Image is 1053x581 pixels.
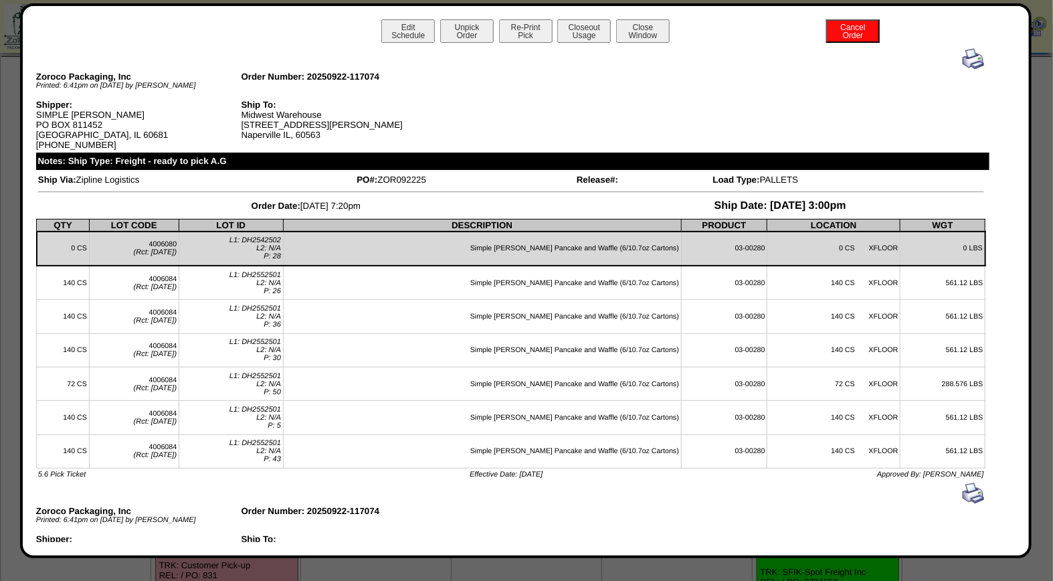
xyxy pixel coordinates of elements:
span: L1: DH2542502 L2: N/A P: 28 [229,236,281,260]
div: Shipper: [36,100,242,110]
div: Midwest Warehouse [STREET_ADDRESS][PERSON_NAME] Naperville IL, 60563 [241,100,446,140]
div: Printed: 6:41pm on [DATE] by [PERSON_NAME] [36,516,242,524]
span: L1: DH2552501 L2: N/A P: 43 [229,439,281,463]
span: L1: DH2552501 L2: N/A P: 36 [229,305,281,329]
td: 03-00280 [681,266,767,300]
td: 140 CS [37,333,89,367]
td: 0 LBS [900,232,985,266]
td: 140 CS [37,300,89,333]
button: CloseWindow [616,19,670,43]
span: (Rct: [DATE]) [134,384,177,392]
th: LOCATION [767,219,900,232]
td: 140 CS XFLOOR [767,300,900,333]
td: Simple [PERSON_NAME] Pancake and Waffle (6/10.7oz Cartons) [283,401,681,434]
td: 561.12 LBS [900,434,985,468]
img: print.gif [963,483,984,504]
div: Zoroco Packaging, Inc [36,72,242,82]
span: Ship Date: [DATE] 3:00pm [714,200,846,212]
td: 4006084 [89,401,179,434]
div: Midwest Warehouse [STREET_ADDRESS][PERSON_NAME] Naperville IL, 60563 [241,534,446,574]
td: 288.576 LBS [900,367,985,400]
td: ZOR092225 [356,174,575,185]
span: PO#: [357,175,377,185]
td: 03-00280 [681,401,767,434]
button: UnpickOrder [440,19,494,43]
button: Re-PrintPick [499,19,553,43]
div: Printed: 6:41pm on [DATE] by [PERSON_NAME] [36,82,242,90]
td: Zipline Logistics [37,174,355,185]
td: 03-00280 [681,434,767,468]
span: (Rct: [DATE]) [134,283,177,291]
td: 4006080 [89,232,179,266]
div: SIMPLE [PERSON_NAME] PO BOX 811452 [GEOGRAPHIC_DATA], IL 60681 [PHONE_NUMBER] [36,100,242,150]
td: 561.12 LBS [900,333,985,367]
td: 72 CS [37,367,89,400]
td: 4006084 [89,434,179,468]
td: 03-00280 [681,300,767,333]
span: Order Date: [252,201,300,211]
th: QTY [37,219,89,232]
span: L1: DH2552501 L2: N/A P: 5 [229,406,281,430]
td: 561.12 LBS [900,266,985,300]
td: 140 CS XFLOOR [767,266,900,300]
th: WGT [900,219,985,232]
button: CancelOrder [826,19,880,43]
span: (Rct: [DATE]) [134,248,177,256]
td: 4006084 [89,300,179,333]
td: Simple [PERSON_NAME] Pancake and Waffle (6/10.7oz Cartons) [283,434,681,468]
span: (Rct: [DATE]) [134,317,177,325]
span: (Rct: [DATE]) [134,451,177,459]
div: Ship To: [241,534,446,544]
td: 72 CS XFLOOR [767,367,900,400]
span: Effective Date: [DATE] [470,471,543,479]
td: [DATE] 7:20pm [37,199,575,213]
th: DESCRIPTION [283,219,681,232]
td: PALLETS [712,174,985,185]
span: Approved By: [PERSON_NAME] [877,471,984,479]
td: 561.12 LBS [900,401,985,434]
th: LOT ID [179,219,283,232]
div: Order Number: 20250922-117074 [241,72,446,82]
span: Load Type: [713,175,760,185]
td: 140 CS [37,434,89,468]
div: Zoroco Packaging, Inc [36,506,242,516]
td: 140 CS XFLOOR [767,333,900,367]
td: Simple [PERSON_NAME] Pancake and Waffle (6/10.7oz Cartons) [283,232,681,266]
td: Simple [PERSON_NAME] Pancake and Waffle (6/10.7oz Cartons) [283,266,681,300]
td: 140 CS XFLOOR [767,401,900,434]
td: 140 CS [37,401,89,434]
span: Ship Via: [38,175,76,185]
span: L1: DH2552501 L2: N/A P: 26 [229,271,281,295]
th: LOT CODE [89,219,179,232]
span: (Rct: [DATE]) [134,350,177,358]
td: 4006084 [89,333,179,367]
td: 03-00280 [681,367,767,400]
div: Shipper: [36,534,242,544]
td: Simple [PERSON_NAME] Pancake and Waffle (6/10.7oz Cartons) [283,333,681,367]
td: 03-00280 [681,333,767,367]
button: EditSchedule [381,19,435,43]
td: 4006084 [89,266,179,300]
button: CloseoutUsage [557,19,611,43]
td: Simple [PERSON_NAME] Pancake and Waffle (6/10.7oz Cartons) [283,367,681,400]
td: 4006084 [89,367,179,400]
div: Ship To: [241,100,446,110]
a: CloseWindow [615,30,671,40]
td: Simple [PERSON_NAME] Pancake and Waffle (6/10.7oz Cartons) [283,300,681,333]
div: Order Number: 20250922-117074 [241,506,446,516]
td: 561.12 LBS [900,300,985,333]
span: 5.6 Pick Ticket [38,471,86,479]
td: 140 CS [37,266,89,300]
div: Notes: Ship Type: Freight - ready to pick A.G [36,153,989,170]
td: 140 CS XFLOOR [767,434,900,468]
span: L1: DH2552501 L2: N/A P: 30 [229,338,281,362]
span: Release#: [577,175,618,185]
img: print.gif [963,48,984,70]
th: PRODUCT [681,219,767,232]
td: 03-00280 [681,232,767,266]
td: 0 CS XFLOOR [767,232,900,266]
td: 0 CS [37,232,89,266]
span: (Rct: [DATE]) [134,418,177,426]
span: L1: DH2552501 L2: N/A P: 50 [229,372,281,396]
